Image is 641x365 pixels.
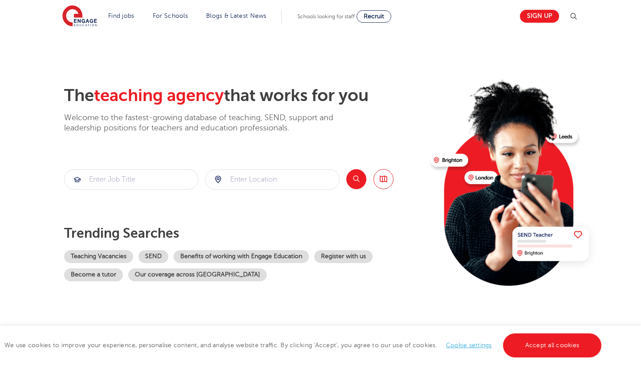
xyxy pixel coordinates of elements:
button: Search [346,169,366,189]
a: Recruit [357,10,391,23]
a: Our coverage across [GEOGRAPHIC_DATA] [128,268,267,281]
a: Accept all cookies [503,333,602,357]
a: Cookie settings [446,342,492,349]
span: Schools looking for staff [297,13,355,20]
span: teaching agency [94,86,224,105]
a: Teaching Vacancies [64,250,133,263]
a: For Schools [153,12,188,19]
span: We use cookies to improve your experience, personalise content, and analyse website traffic. By c... [4,342,604,349]
a: Find jobs [108,12,134,19]
input: Submit [65,170,198,189]
input: Submit [206,170,339,189]
img: Engage Education [62,5,97,28]
p: Welcome to the fastest-growing database of teaching, SEND, support and leadership positions for t... [64,113,358,134]
a: Benefits of working with Engage Education [174,250,309,263]
a: SEND [138,250,168,263]
a: Become a tutor [64,268,123,281]
h2: The that works for you [64,85,423,106]
a: Blogs & Latest News [206,12,267,19]
span: Recruit [364,13,384,20]
p: Trending searches [64,225,423,241]
div: Submit [64,169,199,190]
a: Register with us [314,250,373,263]
a: Sign up [520,10,559,23]
div: Submit [205,169,340,190]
